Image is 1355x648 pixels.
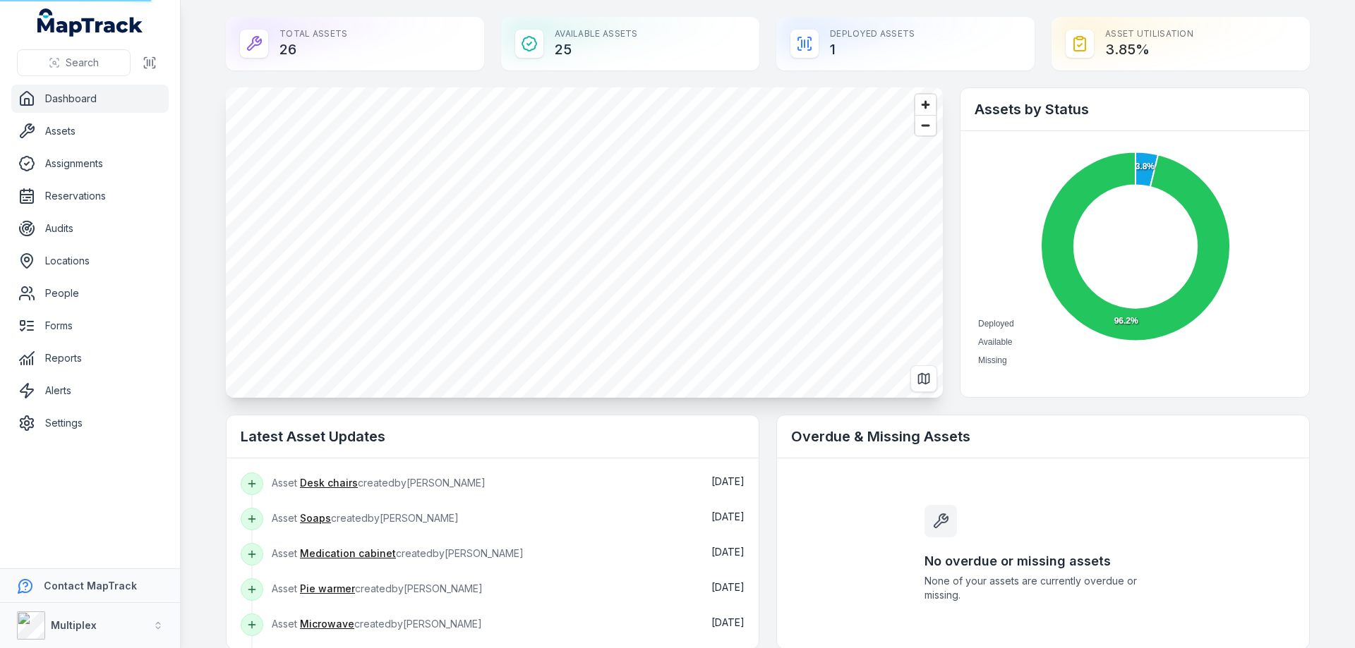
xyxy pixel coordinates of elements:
[925,574,1162,602] span: None of your assets are currently overdue or missing.
[272,582,483,594] span: Asset created by [PERSON_NAME]
[11,312,169,340] a: Forms
[66,56,99,70] span: Search
[300,617,354,631] a: Microwave
[11,214,169,243] a: Audits
[915,94,936,115] button: Zoom in
[711,616,745,628] span: [DATE]
[711,511,745,522] span: [DATE]
[978,355,1007,365] span: Missing
[711,511,745,522] time: 9/1/2025, 11:22:06 AM
[711,581,745,593] span: [DATE]
[272,618,482,630] span: Asset created by [PERSON_NAME]
[272,477,486,489] span: Asset created by [PERSON_NAME]
[226,87,943,398] canvas: Map
[241,427,745,446] h2: Latest Asset Updates
[17,49,131,76] button: Search
[44,580,137,592] strong: Contact MapTrack
[11,344,169,372] a: Reports
[11,117,169,145] a: Assets
[925,551,1162,571] h3: No overdue or missing assets
[37,8,143,37] a: MapTrack
[272,512,459,524] span: Asset created by [PERSON_NAME]
[300,476,358,490] a: Desk chairs
[791,427,1295,446] h2: Overdue & Missing Assets
[975,99,1295,119] h2: Assets by Status
[711,475,745,487] span: [DATE]
[910,365,937,392] button: Switch to Map View
[11,409,169,437] a: Settings
[11,182,169,210] a: Reservations
[300,582,355,596] a: Pie warmer
[711,546,745,558] time: 9/1/2025, 11:20:49 AM
[300,511,331,525] a: Soaps
[300,546,396,561] a: Medication cabinet
[51,619,97,631] strong: Multiplex
[711,546,745,558] span: [DATE]
[11,377,169,405] a: Alerts
[11,247,169,275] a: Locations
[11,279,169,307] a: People
[711,616,745,628] time: 9/1/2025, 11:17:46 AM
[915,115,936,135] button: Zoom out
[711,581,745,593] time: 9/1/2025, 11:19:44 AM
[978,337,1012,347] span: Available
[978,319,1014,329] span: Deployed
[11,85,169,113] a: Dashboard
[11,149,169,178] a: Assignments
[272,547,524,559] span: Asset created by [PERSON_NAME]
[711,475,745,487] time: 9/1/2025, 11:22:46 AM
